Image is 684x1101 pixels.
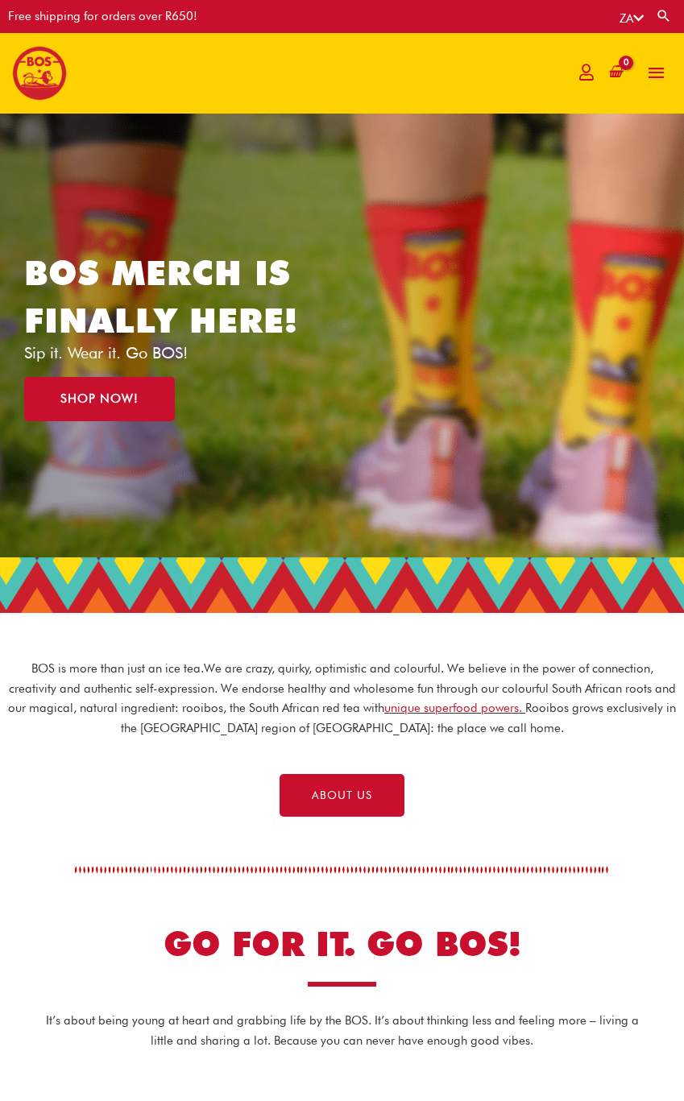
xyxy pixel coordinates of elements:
[656,8,672,23] a: Search button
[280,774,404,817] a: ABOUT US
[12,46,67,101] img: BOS logo finals-200px
[8,659,676,739] p: BOS is more than just an ice tea. We are crazy, quirky, optimistic and colourful. We believe in t...
[8,10,197,23] div: Free shipping for orders over R650!
[607,64,624,81] a: View Shopping Cart, empty
[32,922,652,966] h2: GO FOR IT. GO BOS!
[24,377,175,421] a: SHOP NOW!
[384,701,522,715] a: unique superfood powers.
[40,1011,644,1051] p: It’s about being young at heart and grabbing life by the BOS. It’s about thinking less and feelin...
[60,393,139,405] span: SHOP NOW!
[24,253,298,341] a: BOS MERCH IS FINALLY HERE!
[312,790,372,801] span: ABOUT US
[24,345,342,361] p: Sip it. Wear it. Go BOS!
[620,11,644,26] a: ZA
